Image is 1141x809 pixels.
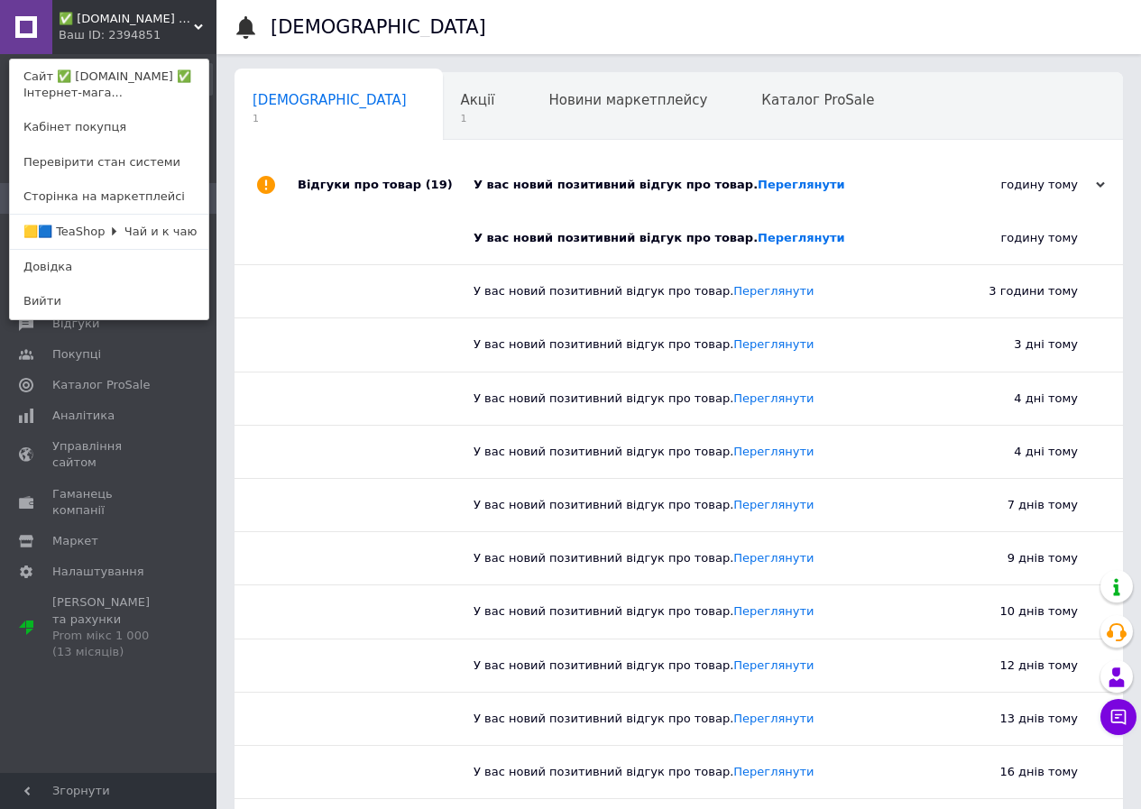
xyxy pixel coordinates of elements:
[897,426,1123,478] div: 4 дні тому
[733,551,814,565] a: Переглянути
[474,764,897,780] div: У вас новий позитивний відгук про товар.
[474,230,897,246] div: У вас новий позитивний відгук про товар.
[758,178,845,191] a: Переглянути
[733,391,814,405] a: Переглянути
[474,657,897,674] div: У вас новий позитивний відгук про товар.
[10,60,208,110] a: Сайт ✅ [DOMAIN_NAME] ✅ Інтернет-мага...
[897,212,1123,264] div: годину тому
[52,594,167,660] span: [PERSON_NAME] та рахунки
[733,284,814,298] a: Переглянути
[761,92,874,108] span: Каталог ProSale
[10,215,208,249] a: 🟨🟦 TeaShop 🞂 Чай и к чаю
[298,158,474,212] div: Відгуки про товар
[733,445,814,458] a: Переглянути
[52,486,167,519] span: Гаманець компанії
[10,110,208,144] a: Кабінет покупця
[474,711,897,727] div: У вас новий позитивний відгук про товар.
[897,479,1123,531] div: 7 днів тому
[59,11,194,27] span: ✅ greenfield.com.ua ✅ Інтернет-магазин чаю
[52,438,167,471] span: Управління сайтом
[733,765,814,778] a: Переглянути
[897,318,1123,371] div: 3 дні тому
[733,604,814,618] a: Переглянути
[474,444,897,460] div: У вас новий позитивний відгук про товар.
[474,283,897,299] div: У вас новий позитивний відгук про товар.
[10,179,208,214] a: Сторінка на маркетплейсі
[733,337,814,351] a: Переглянути
[426,178,453,191] span: (19)
[548,92,707,108] span: Новини маркетплейсу
[758,231,845,244] a: Переглянути
[10,145,208,179] a: Перевірити стан системи
[1100,699,1136,735] button: Чат з покупцем
[271,16,486,38] h1: [DEMOGRAPHIC_DATA]
[897,746,1123,798] div: 16 днів тому
[474,177,925,193] div: У вас новий позитивний відгук про товар.
[897,265,1123,317] div: 3 години тому
[733,712,814,725] a: Переглянути
[52,377,150,393] span: Каталог ProSale
[897,585,1123,638] div: 10 днів тому
[897,639,1123,692] div: 12 днів тому
[52,346,101,363] span: Покупці
[897,532,1123,584] div: 9 днів тому
[474,391,897,407] div: У вас новий позитивний відгук про товар.
[10,250,208,284] a: Довідка
[474,336,897,353] div: У вас новий позитивний відгук про товар.
[461,92,495,108] span: Акції
[897,372,1123,425] div: 4 дні тому
[474,497,897,513] div: У вас новий позитивний відгук про товар.
[52,564,144,580] span: Налаштування
[52,316,99,332] span: Відгуки
[253,92,407,108] span: [DEMOGRAPHIC_DATA]
[10,284,208,318] a: Вийти
[52,408,115,424] span: Аналітика
[897,693,1123,745] div: 13 днів тому
[474,550,897,566] div: У вас новий позитивний відгук про товар.
[925,177,1105,193] div: годину тому
[733,498,814,511] a: Переглянути
[59,27,134,43] div: Ваш ID: 2394851
[253,112,407,125] span: 1
[52,628,167,660] div: Prom мікс 1 000 (13 місяців)
[461,112,495,125] span: 1
[733,658,814,672] a: Переглянути
[52,533,98,549] span: Маркет
[474,603,897,620] div: У вас новий позитивний відгук про товар.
